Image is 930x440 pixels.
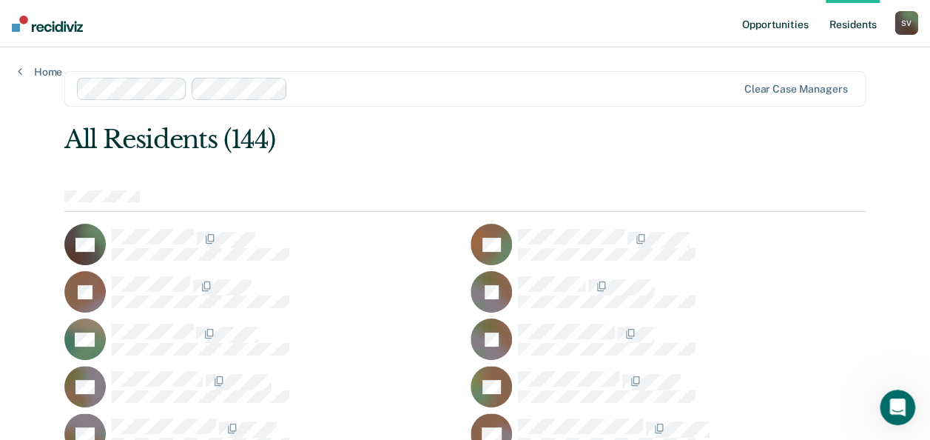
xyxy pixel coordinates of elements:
img: Recidiviz [12,16,83,32]
button: SV [894,11,918,35]
div: S V [894,11,918,35]
iframe: Intercom live chat [880,390,915,425]
a: Home [18,65,62,79]
div: All Residents (144) [64,124,706,155]
div: Clear case managers [744,83,847,96]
